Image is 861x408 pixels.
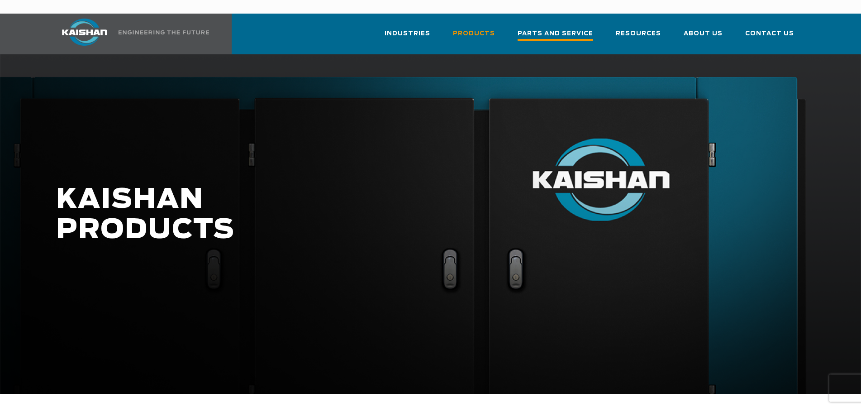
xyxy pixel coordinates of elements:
[745,29,794,39] span: Contact Us
[616,22,661,53] a: Resources
[745,22,794,53] a: Contact Us
[453,29,495,39] span: Products
[385,22,430,53] a: Industries
[385,29,430,39] span: Industries
[616,29,661,39] span: Resources
[51,19,119,46] img: kaishan logo
[119,30,209,34] img: Engineering the future
[684,29,723,39] span: About Us
[684,22,723,53] a: About Us
[518,29,593,41] span: Parts and Service
[518,22,593,54] a: Parts and Service
[51,14,211,54] a: Kaishan USA
[453,22,495,53] a: Products
[56,185,679,245] h1: KAISHAN PRODUCTS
